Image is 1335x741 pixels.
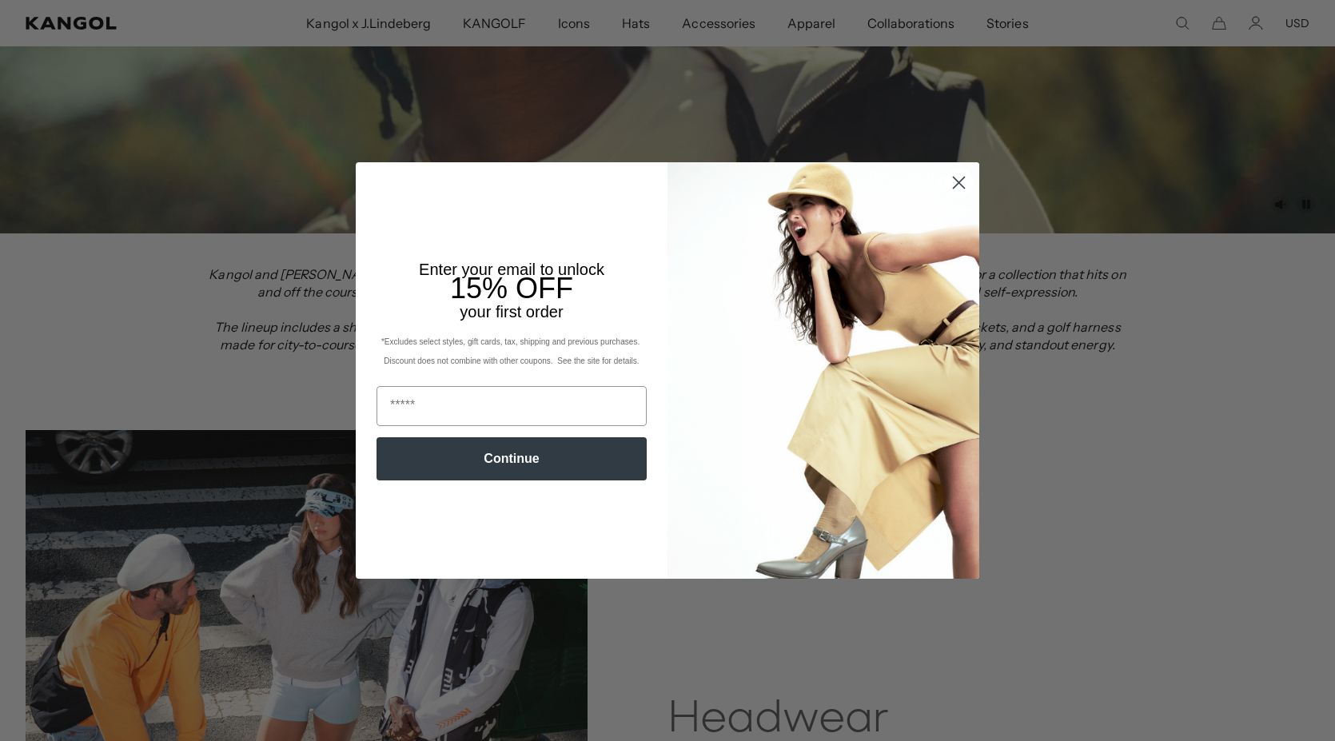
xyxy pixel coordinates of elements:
button: Close dialog [945,169,973,197]
span: *Excludes select styles, gift cards, tax, shipping and previous purchases. Discount does not comb... [381,337,642,365]
span: your first order [460,303,563,321]
span: Enter your email to unlock [419,261,604,278]
input: Email [377,386,647,426]
img: 93be19ad-e773-4382-80b9-c9d740c9197f.jpeg [667,162,979,578]
span: 15% OFF [450,272,573,305]
button: Continue [377,437,647,480]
